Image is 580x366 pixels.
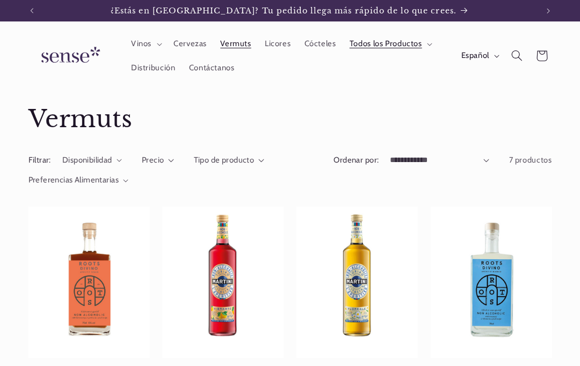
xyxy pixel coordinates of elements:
[461,50,489,62] span: Español
[504,43,529,68] summary: Búsqueda
[509,155,552,165] span: 7 productos
[62,155,122,166] summary: Disponibilidad (0 seleccionado)
[182,56,241,79] a: Contáctanos
[194,155,264,166] summary: Tipo de producto (0 seleccionado)
[454,45,504,67] button: Español
[28,40,109,71] img: Sense
[62,155,112,165] span: Disponibilidad
[334,155,379,165] label: Ordenar por:
[343,32,437,56] summary: Todos los Productos
[124,32,166,56] summary: Vinos
[28,104,552,135] h1: Vermuts
[189,63,235,73] span: Contáctanos
[142,155,164,165] span: Precio
[131,39,151,49] span: Vinos
[173,39,207,49] span: Cervezas
[194,155,255,165] span: Tipo de producto
[350,39,422,49] span: Todos los Productos
[305,39,336,49] span: Cócteles
[28,174,129,186] summary: Preferencias Alimentarias (0 seleccionado)
[124,56,182,79] a: Distribución
[298,32,343,56] a: Cócteles
[220,39,251,49] span: Vermuts
[28,175,119,185] span: Preferencias Alimentarias
[166,32,213,56] a: Cervezas
[214,32,258,56] a: Vermuts
[111,6,456,16] span: ¿Estás en [GEOGRAPHIC_DATA]? Tu pedido llega más rápido de lo que crees.
[265,39,291,49] span: Licores
[142,155,174,166] summary: Precio
[28,155,51,166] h2: Filtrar:
[258,32,298,56] a: Licores
[131,63,176,73] span: Distribución
[24,36,113,76] a: Sense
